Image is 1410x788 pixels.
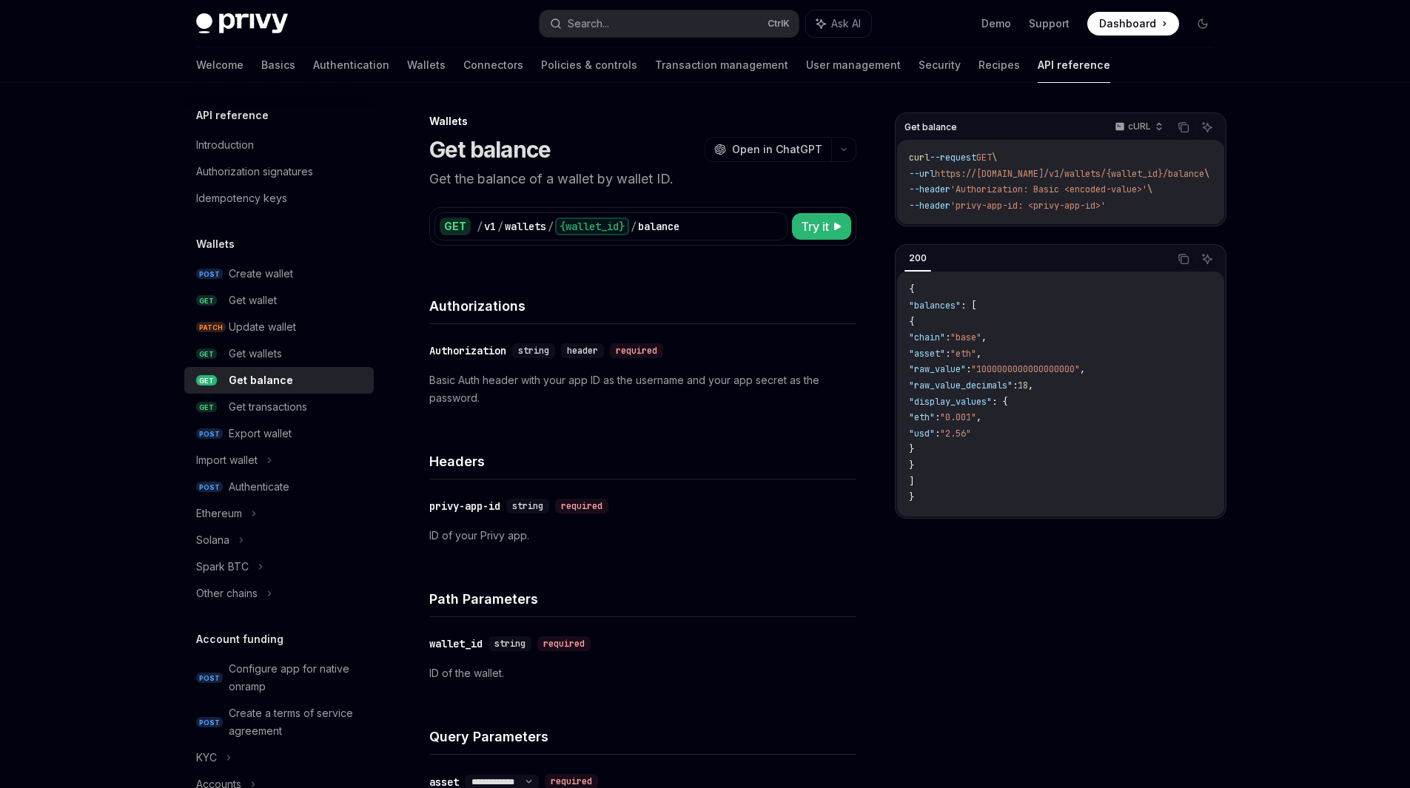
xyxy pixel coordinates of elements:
[196,348,217,360] span: GET
[768,18,790,30] span: Ctrl K
[229,345,282,363] div: Get wallets
[196,269,223,280] span: POST
[196,322,226,333] span: PATCH
[196,558,249,576] div: Spark BTC
[909,443,914,455] span: }
[184,340,374,367] a: GETGet wallets
[196,47,244,83] a: Welcome
[518,345,549,357] span: string
[184,394,374,420] a: GETGet transactions
[976,411,981,423] span: ,
[909,428,935,440] span: "usd"
[904,121,957,133] span: Get balance
[229,478,289,496] div: Authenticate
[1198,249,1217,269] button: Ask AI
[909,380,1013,391] span: "raw_value_decimals"
[429,296,856,316] h4: Authorizations
[196,531,229,549] div: Solana
[945,331,950,343] span: :
[1028,380,1033,391] span: ,
[196,428,223,440] span: POST
[909,152,930,164] span: curl
[705,137,831,162] button: Open in ChatGPT
[429,499,500,513] div: privy-app-id
[909,200,950,212] span: --header
[1087,12,1179,36] a: Dashboard
[541,47,637,83] a: Policies & controls
[196,482,223,493] span: POST
[1029,16,1070,31] a: Support
[1107,115,1169,140] button: cURL
[196,749,217,767] div: KYC
[1080,363,1085,375] span: ,
[919,47,961,83] a: Security
[463,47,523,83] a: Connectors
[950,331,981,343] span: "base"
[992,152,997,164] span: \
[429,664,856,682] p: ID of the wallet.
[806,47,901,83] a: User management
[935,168,1204,180] span: https://[DOMAIN_NAME]/v1/wallets/{wallet_id}/balance
[1099,16,1156,31] span: Dashboard
[909,168,935,180] span: --url
[909,300,961,312] span: "balances"
[196,673,223,684] span: POST
[497,219,503,234] div: /
[831,16,861,31] span: Ask AI
[229,318,296,336] div: Update wallet
[429,169,856,189] p: Get the balance of a wallet by wallet ID.
[909,396,992,408] span: "display_values"
[184,367,374,394] a: GETGet balance
[930,152,976,164] span: --request
[909,183,950,195] span: --header
[732,142,822,157] span: Open in ChatGPT
[184,287,374,314] a: GETGet wallet
[978,47,1020,83] a: Recipes
[909,331,945,343] span: "chain"
[512,500,543,512] span: string
[909,316,914,328] span: {
[313,47,389,83] a: Authentication
[555,218,629,235] div: {wallet_id}
[1018,380,1028,391] span: 18
[631,219,637,234] div: /
[610,343,663,358] div: required
[801,218,829,235] span: Try it
[196,630,283,648] h5: Account funding
[184,700,374,744] a: POSTCreate a terms of service agreement
[540,10,799,37] button: Search...CtrlK
[429,371,856,407] p: Basic Auth header with your app ID as the username and your app secret as the password.
[548,219,554,234] div: /
[429,343,506,358] div: Authorization
[950,348,976,360] span: "eth"
[429,636,483,651] div: wallet_id
[196,717,223,728] span: POST
[909,283,914,295] span: {
[196,189,287,207] div: Idempotency keys
[950,200,1106,212] span: 'privy-app-id: <privy-app-id>'
[909,476,914,488] span: ]
[1147,183,1152,195] span: \
[904,249,931,267] div: 200
[555,499,608,513] div: required
[184,158,374,185] a: Authorization signatures
[196,136,254,154] div: Introduction
[935,428,940,440] span: :
[494,638,526,650] span: string
[966,363,971,375] span: :
[567,345,598,357] span: header
[229,265,293,283] div: Create wallet
[196,375,217,386] span: GET
[229,425,292,442] div: Export wallet
[407,47,446,83] a: Wallets
[229,398,307,416] div: Get transactions
[1128,121,1151,132] p: cURL
[792,213,851,240] button: Try it
[184,132,374,158] a: Introduction
[196,295,217,306] span: GET
[909,363,966,375] span: "raw_value"
[440,218,471,235] div: GET
[261,47,295,83] a: Basics
[229,704,365,740] div: Create a terms of service agreement
[568,15,609,33] div: Search...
